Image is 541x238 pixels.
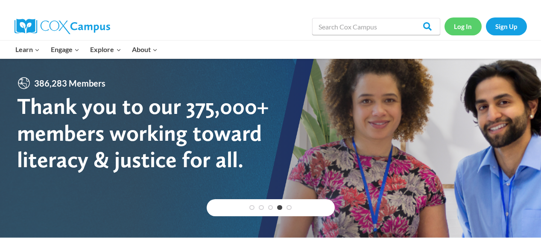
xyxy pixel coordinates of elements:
[249,205,254,210] a: 1
[17,93,271,173] div: Thank you to our 375,000+ members working toward literacy & justice for all.
[444,17,482,35] a: Log In
[486,17,527,35] a: Sign Up
[85,41,127,58] button: Child menu of Explore
[10,41,46,58] button: Child menu of Learn
[268,205,273,210] a: 3
[444,17,527,35] nav: Secondary Navigation
[15,19,110,34] img: Cox Campus
[277,205,282,210] a: 4
[31,76,109,90] span: 386,283 Members
[10,41,163,58] nav: Primary Navigation
[287,205,292,210] a: 5
[45,41,85,58] button: Child menu of Engage
[126,41,163,58] button: Child menu of About
[312,18,440,35] input: Search Cox Campus
[259,205,264,210] a: 2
